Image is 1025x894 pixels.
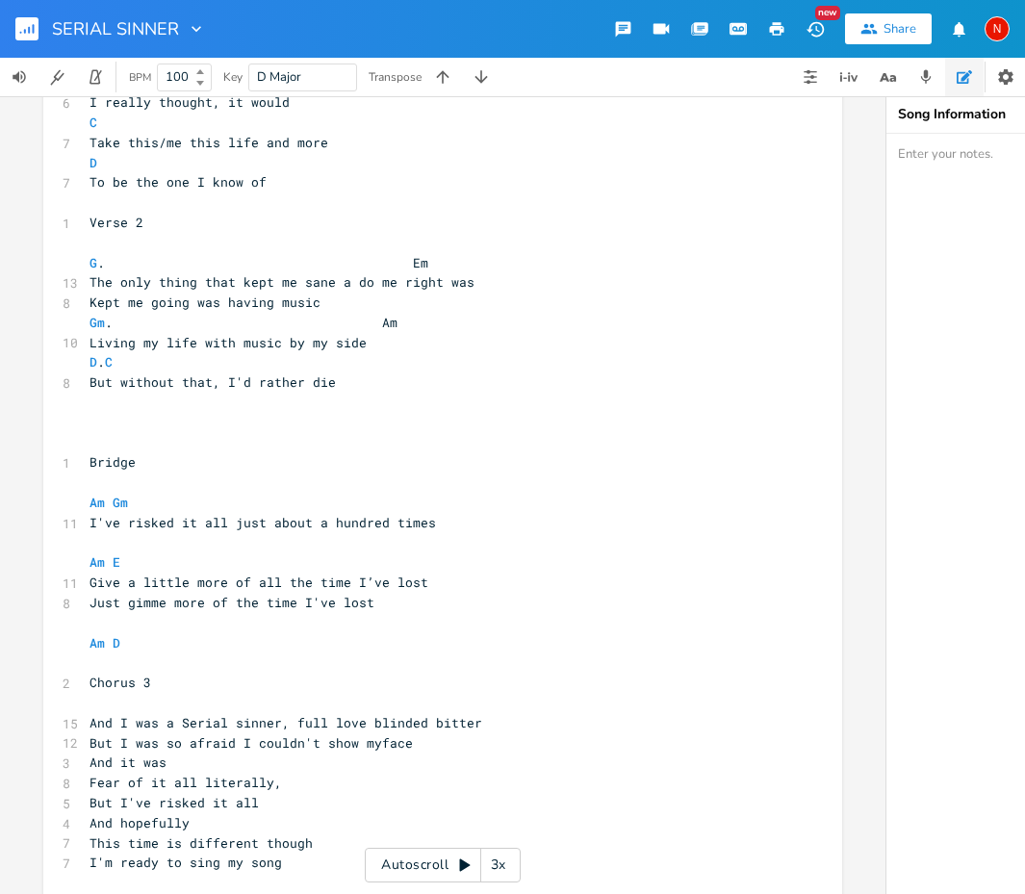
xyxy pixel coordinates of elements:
[223,71,243,83] div: Key
[90,314,105,331] span: Gm
[796,12,834,46] button: New
[90,794,259,811] span: But I've risked it all
[884,20,916,38] div: Share
[90,714,482,731] span: And I was a Serial sinner, full love blinded bitter
[90,774,282,791] span: Fear of it all literally,
[90,814,190,831] span: And hopefully
[90,553,105,571] span: Am
[105,353,113,370] span: C
[257,68,301,86] span: D Major
[90,214,143,231] span: Verse 2
[90,854,282,871] span: I'm ready to sing my song
[113,553,120,571] span: E
[90,114,97,131] span: C
[113,494,128,511] span: Gm
[90,294,320,311] span: Kept me going was having music
[815,6,840,20] div: New
[90,514,436,531] span: I've risked it all just about a hundred times
[481,848,516,882] div: 3x
[90,154,97,171] span: D
[90,634,105,651] span: Am
[90,594,374,611] span: Just gimme more of the time I've lost
[90,754,167,771] span: And it was
[90,734,413,752] span: But I was so afraid I couldn't show myface
[845,13,932,44] button: Share
[90,353,113,370] span: .
[90,273,474,291] span: The only thing that kept me sane a do me right was
[365,848,521,882] div: Autoscroll
[113,634,120,651] span: D
[90,494,105,511] span: Am
[52,20,179,38] span: SERIAL SINNER
[129,72,151,83] div: BPM
[90,314,397,331] span: . Am
[90,173,267,191] span: To be the one I know of
[90,93,290,111] span: I really thought, it would
[90,334,367,351] span: Living my life with music by my side
[90,373,336,391] span: But without that, I'd rather die
[90,353,97,370] span: D
[90,453,136,471] span: Bridge
[90,254,428,271] span: . Em
[90,134,328,151] span: Take this/me this life and more
[90,254,97,271] span: G
[985,7,1010,51] button: N
[90,834,313,852] span: This time is different though
[90,674,151,691] span: Chorus 3
[90,574,428,591] span: Give a little more of all the time I’ve lost
[985,16,1010,41] div: nadaluttienrico
[369,71,422,83] div: Transpose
